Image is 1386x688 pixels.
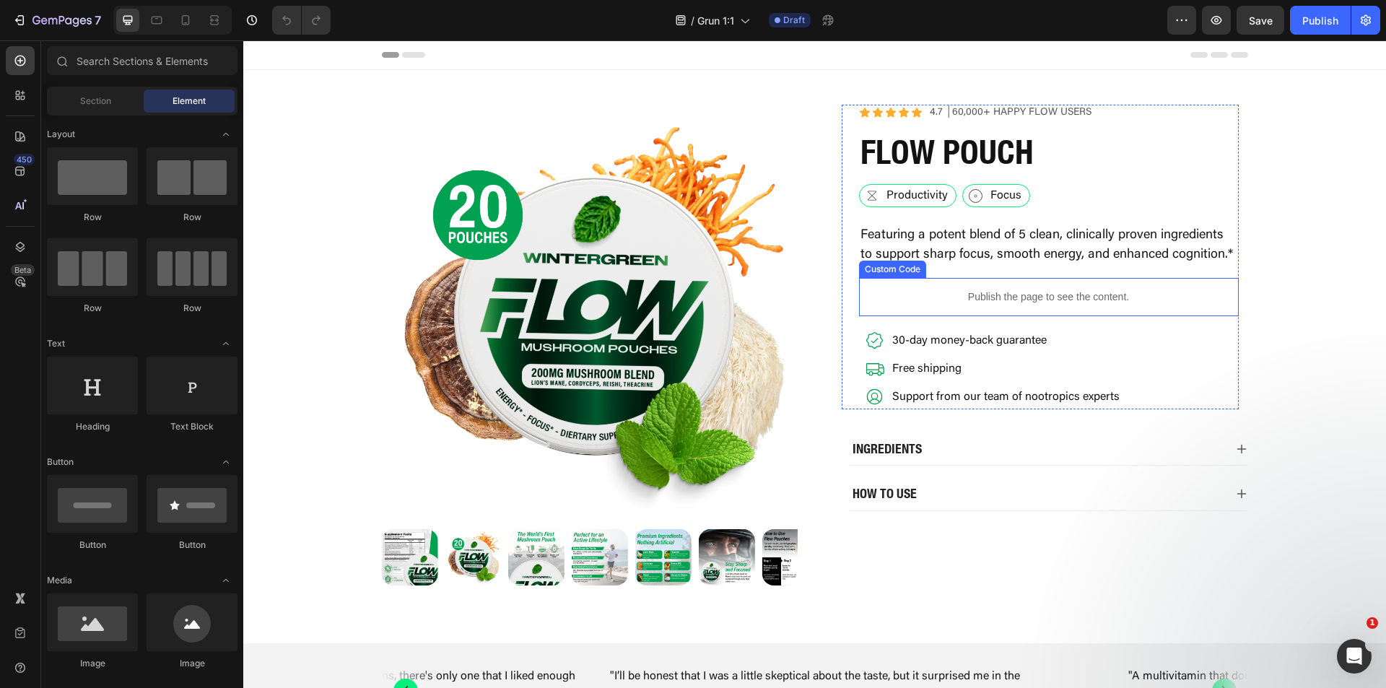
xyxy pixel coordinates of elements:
[609,445,674,461] p: How to use
[47,211,138,224] div: Row
[14,154,35,165] div: 450
[147,420,237,433] div: Text Block
[95,12,101,29] p: 7
[214,569,237,592] span: Toggle open
[80,95,111,108] span: Section
[272,6,331,35] div: Undo/Redo
[362,627,781,662] p: "I’ll be honest that I was a little skeptical about the taste, but it surprised me in the best way."
[47,302,138,315] div: Row
[214,450,237,474] span: Toggle open
[173,95,206,108] span: Element
[1367,617,1378,629] span: 1
[47,456,74,469] span: Button
[616,249,995,264] p: Publish the page to see the content.
[147,539,237,552] div: Button
[150,638,175,663] button: Carousel Back Arrow
[747,149,778,161] p: Focus
[1337,639,1372,674] iframe: Intercom live chat
[6,6,108,35] button: 7
[687,66,849,79] p: 4.7 │60,000+ Happy Flow Users
[643,149,705,161] p: Productivity
[243,40,1386,688] iframe: Design area
[649,351,876,362] p: Support from our team of nootropics experts
[147,211,237,224] div: Row
[1302,13,1338,28] div: Publish
[649,295,876,306] p: 30-day money-back guarantee
[1290,6,1351,35] button: Publish
[609,400,679,417] p: Ingredients
[783,14,805,27] span: Draft
[807,627,1226,645] p: "A multivitamin that doesn’t taste bad? Count us in."
[619,222,680,235] div: Custom Code
[1237,6,1284,35] button: Save
[47,128,75,141] span: Layout
[47,657,138,670] div: Image
[616,89,995,135] h1: Flow pouch
[47,574,72,587] span: Media
[1249,14,1273,27] span: Save
[214,332,237,355] span: Toggle open
[691,13,694,28] span: /
[47,420,138,433] div: Heading
[969,638,993,663] button: Carousel Next Arrow
[649,323,876,334] p: Free shipping
[47,46,237,75] input: Search Sections & Elements
[697,13,734,28] span: Grun 1:1
[147,302,237,315] div: Row
[47,539,138,552] div: Button
[147,657,237,670] div: Image
[214,123,237,146] span: Toggle open
[47,337,65,350] span: Text
[617,186,994,225] p: Featuring a potent blend of 5 clean, clinically proven ingredients to support sharp focus, smooth...
[11,264,35,276] div: Beta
